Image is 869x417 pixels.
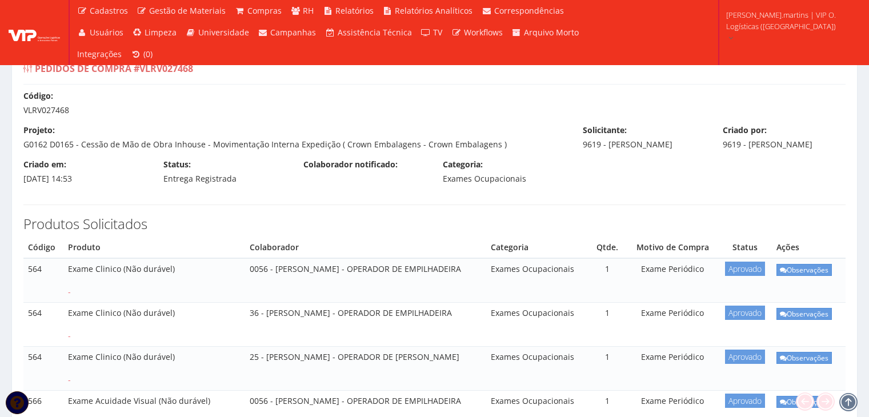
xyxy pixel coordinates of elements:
label: Colaborador notificado: [303,159,398,170]
span: Cadastros [90,5,128,16]
span: RH [303,5,314,16]
label: Projeto: [23,125,55,136]
td: Exames Ocupacionais [486,347,587,391]
span: Aprovado [725,350,765,364]
label: Solicitante: [583,125,627,136]
td: 564 [23,347,63,391]
span: Integrações [77,49,122,59]
label: Status: [163,159,191,170]
a: Limpeza [128,22,182,43]
td: 1 [587,347,627,391]
img: logo [9,24,60,41]
td: Exame Periódico [627,347,719,391]
th: Motivo de Compra [627,237,719,258]
a: Observações [776,352,832,364]
td: Exame Clinico (Não durável) [63,347,245,391]
div: Exames Ocupacionais [434,159,574,185]
span: Relatórios [335,5,374,16]
th: Quantidade [587,237,627,258]
td: 564 [23,258,63,302]
label: Categoria: [443,159,483,170]
a: Assistência Técnica [321,22,417,43]
span: - [68,330,71,341]
span: Workflows [464,27,503,38]
span: Aprovado [725,394,765,408]
div: [DATE] 14:53 [15,159,155,185]
a: Universidade [181,22,254,43]
span: Limpeza [145,27,177,38]
a: Workflows [447,22,507,43]
label: Código: [23,90,53,102]
span: Assistência Técnica [338,27,412,38]
span: Campanhas [270,27,316,38]
div: 9619 - [PERSON_NAME] [714,125,854,150]
a: Campanhas [254,22,321,43]
a: Observações [776,396,832,408]
label: Criado por: [723,125,767,136]
span: Pedidos de Compra #VLRV027468 [35,62,193,75]
th: Produto [63,237,245,258]
span: [PERSON_NAME].martins | VIP O. Logísticas ([GEOGRAPHIC_DATA]) [726,9,854,32]
a: Observações [776,308,832,320]
span: - [68,286,71,297]
th: Status [718,237,772,258]
td: 1 [587,303,627,347]
td: Exame Clinico (Não durável) [63,258,245,302]
a: (0) [126,43,157,65]
a: Arquivo Morto [507,22,584,43]
th: Categoria do Produto [486,237,587,258]
td: Exame Clinico (Não durável) [63,303,245,347]
span: Usuários [90,27,123,38]
td: Exame Periódico [627,303,719,347]
h3: Produtos Solicitados [23,216,846,231]
a: TV [417,22,447,43]
span: Aprovado [725,262,765,276]
div: 9619 - [PERSON_NAME] [574,125,714,150]
th: Ações [772,237,846,258]
label: Criado em: [23,159,66,170]
div: Entrega Registrada [155,159,295,185]
span: Aprovado [725,306,765,320]
td: 25 - [PERSON_NAME] - OPERADOR DE [PERSON_NAME] [245,347,486,391]
td: 0056 - [PERSON_NAME] - OPERADOR DE EMPILHADEIRA [245,258,486,302]
div: G0162 D0165 - Cessão de Mão de Obra Inhouse - Movimentação Interna Expedição ( Crown Embalagens -... [15,125,574,150]
div: VLRV027468 [15,90,854,116]
span: Arquivo Morto [524,27,579,38]
td: 36 - [PERSON_NAME] - OPERADOR DE EMPILHADEIRA [245,303,486,347]
td: 564 [23,303,63,347]
td: Exame Periódico [627,258,719,302]
span: Relatórios Analíticos [395,5,472,16]
td: Exames Ocupacionais [486,258,587,302]
a: Usuários [73,22,128,43]
span: Correspondências [494,5,564,16]
span: TV [433,27,442,38]
span: Compras [247,5,282,16]
span: - [68,374,71,385]
a: Integrações [73,43,126,65]
th: Colaborador [245,237,486,258]
th: Código [23,237,63,258]
span: Universidade [198,27,249,38]
a: Observações [776,264,832,276]
span: (0) [143,49,153,59]
td: Exames Ocupacionais [486,303,587,347]
td: 1 [587,258,627,302]
span: Gestão de Materiais [149,5,226,16]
